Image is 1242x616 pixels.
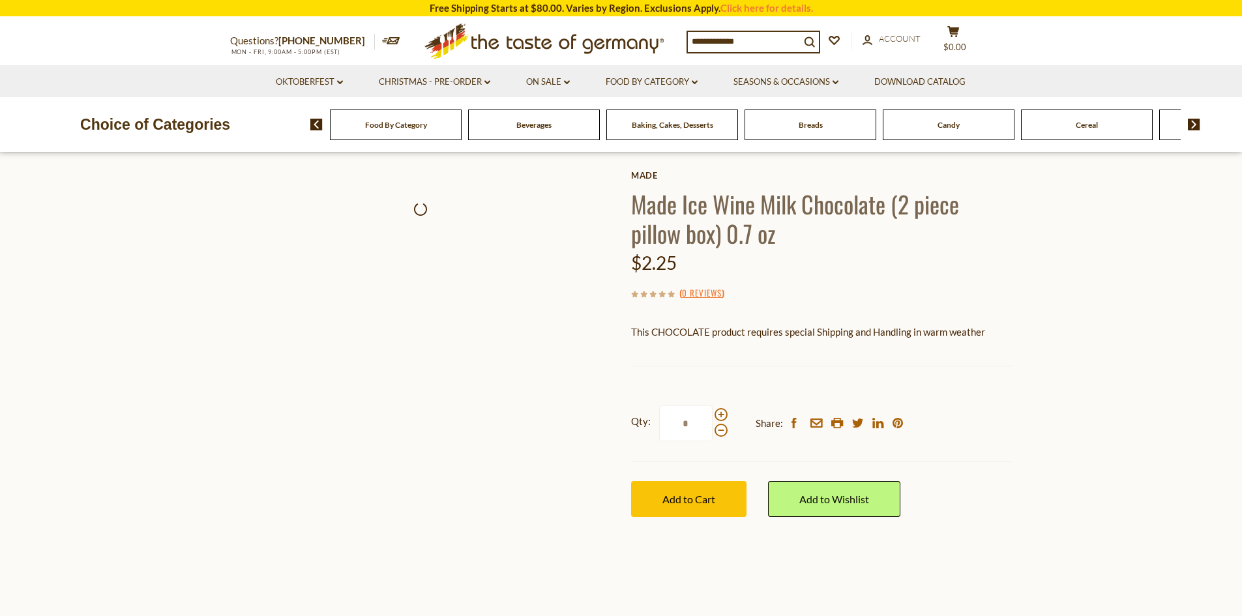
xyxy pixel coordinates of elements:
[679,286,724,299] span: ( )
[879,33,921,44] span: Account
[938,120,960,130] a: Candy
[516,120,552,130] a: Beverages
[631,324,1013,340] p: This CHOCOLATE product requires special Shipping and Handling in warm weather
[526,75,570,89] a: On Sale
[631,252,677,274] span: $2.25
[631,481,747,517] button: Add to Cart
[276,75,343,89] a: Oktoberfest
[631,170,1013,181] a: Made
[662,493,715,505] span: Add to Cart
[631,189,1013,248] h1: Made Ice Wine Milk Chocolate (2 piece pillow box) 0.7 oz
[863,32,921,46] a: Account
[379,75,490,89] a: Christmas - PRE-ORDER
[874,75,966,89] a: Download Catalog
[1188,119,1200,130] img: next arrow
[230,33,375,50] p: Questions?
[230,48,341,55] span: MON - FRI, 9:00AM - 5:00PM (EST)
[310,119,323,130] img: previous arrow
[606,75,698,89] a: Food By Category
[632,120,713,130] a: Baking, Cakes, Desserts
[720,2,813,14] a: Click here for details.
[643,350,1013,366] li: We will ship this product in heat-protective packaging and ice during warm weather months or to w...
[682,286,722,301] a: 0 Reviews
[756,415,783,432] span: Share:
[278,35,365,46] a: [PHONE_NUMBER]
[943,42,966,52] span: $0.00
[768,481,900,517] a: Add to Wishlist
[799,120,823,130] a: Breads
[631,413,651,430] strong: Qty:
[934,25,973,58] button: $0.00
[733,75,838,89] a: Seasons & Occasions
[1076,120,1098,130] a: Cereal
[659,405,713,441] input: Qty:
[365,120,427,130] a: Food By Category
